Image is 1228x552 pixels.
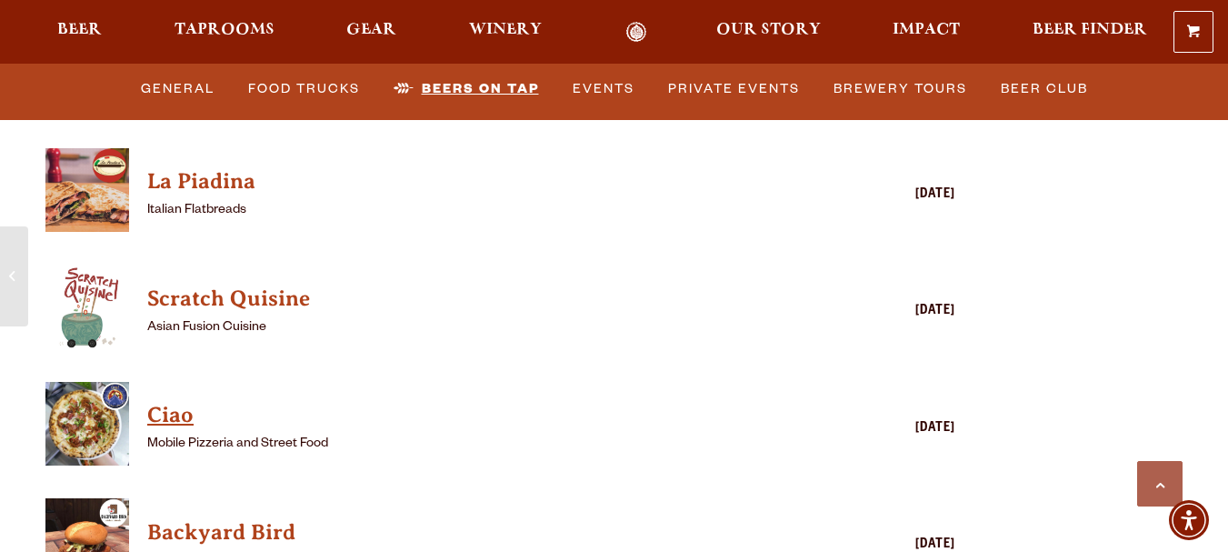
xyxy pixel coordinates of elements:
span: Winery [469,23,542,37]
a: Beer Finder [1021,22,1159,43]
p: Asian Fusion Cuisine [147,317,801,339]
span: Gear [346,23,396,37]
a: View La Piadina details (opens in a new window) [147,164,801,200]
a: Beer [45,22,114,43]
h4: La Piadina [147,167,801,196]
a: Beers on Tap [386,68,546,110]
span: Taprooms [175,23,275,37]
span: Impact [893,23,960,37]
a: Gear [334,22,408,43]
a: General [134,68,222,110]
a: Impact [881,22,972,43]
div: [DATE] [810,418,955,440]
h4: Ciao [147,401,801,430]
h4: Backyard Bird [147,518,801,547]
a: View La Piadina details (opens in a new window) [45,148,129,242]
img: thumbnail food truck [45,382,129,466]
a: Food Trucks [241,68,367,110]
span: Our Story [716,23,821,37]
a: Brewery Tours [826,68,974,110]
div: [DATE] [810,185,955,206]
a: View Scratch Quisine details (opens in a new window) [147,281,801,317]
a: Events [565,68,642,110]
h4: Scratch Quisine [147,285,801,314]
a: View Ciao details (opens in a new window) [147,397,801,434]
a: Scroll to top [1137,461,1183,507]
a: Winery [457,22,554,43]
span: Beer [57,23,102,37]
a: Private Events [661,68,807,110]
div: [DATE] [810,301,955,323]
img: thumbnail food truck [45,148,129,232]
a: Odell Home [603,22,671,43]
a: View Ciao details (opens in a new window) [45,382,129,476]
img: thumbnail food truck [45,266,129,349]
p: Italian Flatbreads [147,200,801,222]
a: Our Story [704,22,833,43]
a: View Scratch Quisine details (opens in a new window) [45,266,129,359]
div: Accessibility Menu [1169,500,1209,540]
a: View Backyard Bird details (opens in a new window) [147,515,801,551]
p: Mobile Pizzeria and Street Food [147,434,801,456]
a: Taprooms [163,22,286,43]
span: Beer Finder [1033,23,1147,37]
a: Beer Club [993,68,1095,110]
